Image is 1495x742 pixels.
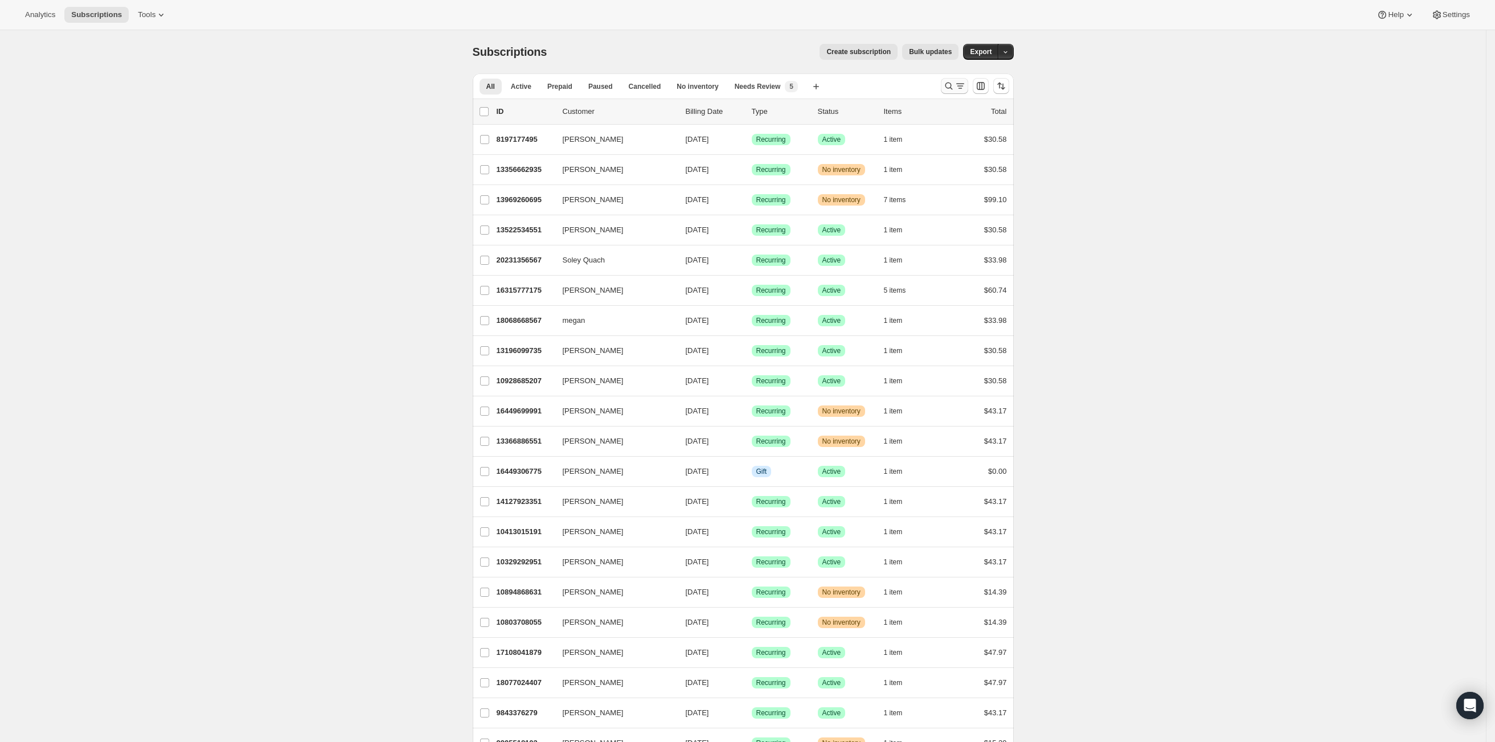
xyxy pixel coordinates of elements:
button: [PERSON_NAME] [556,493,670,511]
span: Create subscription [826,47,891,56]
button: Customize table column order and visibility [973,78,989,94]
p: 9843376279 [497,707,554,719]
span: Gift [756,467,767,476]
p: 10413015191 [497,526,554,538]
p: 18077024407 [497,677,554,688]
button: Tools [131,7,174,23]
div: 16315777175[PERSON_NAME][DATE]SuccessRecurringSuccessActive5 items$60.74 [497,282,1007,298]
div: 9843376279[PERSON_NAME][DATE]SuccessRecurringSuccessActive1 item$43.17 [497,705,1007,721]
button: Soley Quach [556,251,670,269]
button: 1 item [884,645,915,661]
button: 1 item [884,162,915,178]
span: Settings [1443,10,1470,19]
span: Active [822,678,841,687]
span: [DATE] [686,316,709,325]
span: Recurring [756,557,786,567]
button: 1 item [884,494,915,510]
p: 20231356567 [497,255,554,266]
span: [PERSON_NAME] [563,194,624,206]
button: 5 items [884,282,919,298]
span: $99.10 [984,195,1007,204]
span: [DATE] [686,648,709,657]
span: Recurring [756,376,786,386]
span: [DATE] [686,678,709,687]
button: 1 item [884,464,915,479]
button: 1 item [884,252,915,268]
span: Active [822,135,841,144]
span: No inventory [822,407,861,416]
span: [PERSON_NAME] [563,164,624,175]
span: Subscriptions [473,46,547,58]
span: Recurring [756,226,786,235]
span: [DATE] [686,135,709,144]
span: [DATE] [686,286,709,294]
span: 1 item [884,527,903,536]
div: 13356662935[PERSON_NAME][DATE]SuccessRecurringWarningNo inventory1 item$30.58 [497,162,1007,178]
span: $33.98 [984,316,1007,325]
div: 16449306775[PERSON_NAME][DATE]InfoGiftSuccessActive1 item$0.00 [497,464,1007,479]
span: 5 items [884,286,906,295]
button: [PERSON_NAME] [556,674,670,692]
p: 13366886551 [497,436,554,447]
span: $30.58 [984,376,1007,385]
div: 20231356567Soley Quach[DATE]SuccessRecurringSuccessActive1 item$33.98 [497,252,1007,268]
span: [DATE] [686,165,709,174]
span: [DATE] [686,376,709,385]
span: Active [822,286,841,295]
span: [PERSON_NAME] [563,587,624,598]
div: 13196099735[PERSON_NAME][DATE]SuccessRecurringSuccessActive1 item$30.58 [497,343,1007,359]
span: Tools [138,10,155,19]
div: Open Intercom Messenger [1456,692,1484,719]
button: [PERSON_NAME] [556,161,670,179]
span: [PERSON_NAME] [563,466,624,477]
button: [PERSON_NAME] [556,372,670,390]
div: 10413015191[PERSON_NAME][DATE]SuccessRecurringSuccessActive1 item$43.17 [497,524,1007,540]
div: 10928685207[PERSON_NAME][DATE]SuccessRecurringSuccessActive1 item$30.58 [497,373,1007,389]
span: $43.17 [984,497,1007,506]
span: $33.98 [984,256,1007,264]
span: No inventory [822,195,861,204]
span: $30.58 [984,165,1007,174]
span: Recurring [756,316,786,325]
span: No inventory [822,437,861,446]
span: Active [822,316,841,325]
span: 1 item [884,376,903,386]
button: Help [1370,7,1422,23]
div: 10329292951[PERSON_NAME][DATE]SuccessRecurringSuccessActive1 item$43.17 [497,554,1007,570]
div: 13522534551[PERSON_NAME][DATE]SuccessRecurringSuccessActive1 item$30.58 [497,222,1007,238]
p: 10928685207 [497,375,554,387]
button: [PERSON_NAME] [556,130,670,149]
span: 7 items [884,195,906,204]
span: $14.39 [984,618,1007,626]
p: 8197177495 [497,134,554,145]
button: Subscriptions [64,7,129,23]
span: [PERSON_NAME] [563,345,624,356]
span: 1 item [884,165,903,174]
span: Recurring [756,648,786,657]
span: [PERSON_NAME] [563,707,624,719]
span: 5 [789,82,793,91]
p: Billing Date [686,106,743,117]
span: $14.39 [984,588,1007,596]
button: [PERSON_NAME] [556,221,670,239]
span: Recurring [756,195,786,204]
span: Recurring [756,407,786,416]
div: 10803708055[PERSON_NAME][DATE]SuccessRecurringWarningNo inventory1 item$14.39 [497,614,1007,630]
span: [DATE] [686,527,709,536]
button: Create new view [807,79,825,95]
span: 1 item [884,256,903,265]
button: 1 item [884,222,915,238]
span: 1 item [884,618,903,627]
span: Active [822,557,841,567]
button: megan [556,311,670,330]
span: Recurring [756,588,786,597]
span: $30.58 [984,346,1007,355]
button: 1 item [884,675,915,691]
button: 1 item [884,403,915,419]
button: 1 item [884,343,915,359]
button: Sort the results [993,78,1009,94]
span: [DATE] [686,407,709,415]
span: No inventory [822,588,861,597]
span: $47.97 [984,678,1007,687]
span: Export [970,47,992,56]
